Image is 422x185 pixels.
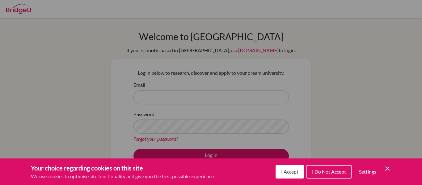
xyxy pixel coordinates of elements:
button: Save and close [384,165,391,172]
span: Settings [359,169,376,174]
span: I Do Not Accept [312,169,346,174]
button: I Do Not Accept [306,165,352,179]
button: I Accept [276,165,304,179]
p: We use cookies to optimise site functionality and give you the best possible experience. [31,173,215,180]
button: Settings [354,166,381,178]
h3: Your choice regarding cookies on this site [31,163,215,173]
span: I Accept [281,169,298,174]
